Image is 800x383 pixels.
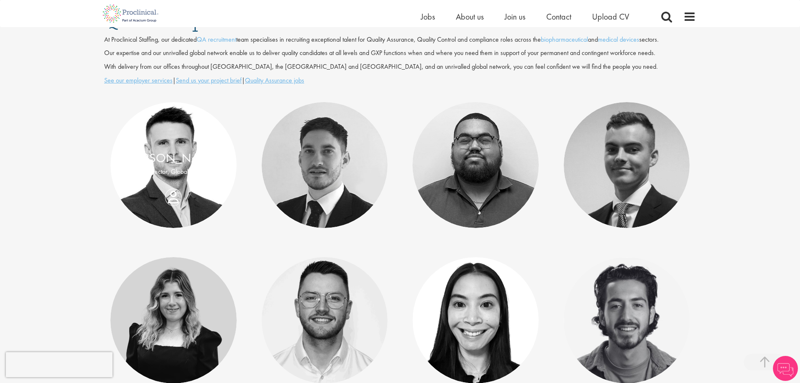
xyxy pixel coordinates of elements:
[598,35,639,44] a: medical devices
[592,11,629,22] a: Upload CV
[104,35,696,45] p: At Proclinical Staffing, our dedicated team specialises in recruiting exceptional talent for Qual...
[104,62,696,72] p: With delivery from our offices throughout [GEOGRAPHIC_DATA], the [GEOGRAPHIC_DATA] and [GEOGRAPHI...
[127,150,220,166] a: [PERSON_NAME]
[119,167,228,177] p: Director, Global QA
[456,11,484,22] a: About us
[245,76,304,85] a: Quality Assurance jobs
[6,352,112,377] iframe: reCAPTCHA
[104,76,172,85] a: See our employer services
[773,356,798,381] img: Chatbot
[505,11,525,22] a: Join us
[546,11,571,22] a: Contact
[421,11,435,22] a: Jobs
[541,35,588,44] a: biopharmaceutical
[197,35,236,44] a: QA recruitment
[176,76,242,85] a: Send us your project brief
[104,48,696,58] p: Our expertise and our unrivalled global network enable us to deliver quality candidates at all le...
[104,76,696,85] p: | |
